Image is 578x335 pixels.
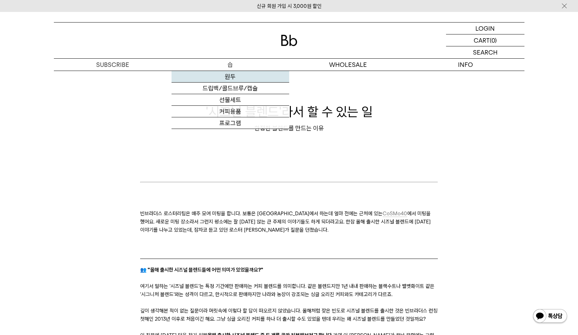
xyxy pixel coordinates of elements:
[172,83,289,94] a: 드립백/콜드브루/캡슐
[407,59,524,71] p: INFO
[257,3,322,9] a: 신규 회원 가입 시 3,000원 할인
[172,117,289,129] a: 프로그램
[383,210,407,217] a: CoSMo40
[473,46,498,58] p: SEARCH
[490,34,497,46] p: (0)
[281,35,297,46] img: 로고
[54,103,524,121] h1: '시즈널 블렌드'라서 할 수 있는 일
[172,59,289,71] a: 숍
[446,23,524,34] a: LOGIN
[172,94,289,106] a: 선물세트
[140,209,438,234] p: 빈브라더스 로스터리팀은 매주 모여 미팅을 합니다. 보통은 [GEOGRAPHIC_DATA]에서 하는데 얼마 전에는 근처에 있는 에서 미팅을 했어요. 새로운 미팅 장소라서 그런지...
[532,308,568,325] img: 카카오톡 채널 1:1 채팅 버튼
[54,59,172,71] a: SUBSCRIBE
[140,307,438,323] p: 깊이 생각해본 적이 없는 질문이라 머릿속에 이렇다 할 답이 떠오르지 않았습니다. 올해처럼 잦은 빈도로 시즈널 블렌드를 출시한 것은 빈브라더스 런칭 첫해인 2013년 이후로 처...
[474,34,490,46] p: CART
[475,23,495,34] p: LOGIN
[140,282,438,298] p: 여기서 말하는 '시즈널 블렌드'는 특정 기간에만 판매하는 커피 블렌드를 의미합니다. 같은 블렌드지만 1년 내내 판매하는 블랙수트나 벨벳화이트 같은 '시그니처 블렌드'와는 성격...
[446,34,524,46] a: CART (0)
[54,124,524,132] div: 한정판 블렌드를 만드는 이유
[172,106,289,117] a: 커피용품
[140,267,263,273] span: 👥 "올해 출시한 시즈널 블렌드들에 어떤 의미가 있었을까요?"
[289,59,407,71] p: WHOLESALE
[172,71,289,83] a: 원두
